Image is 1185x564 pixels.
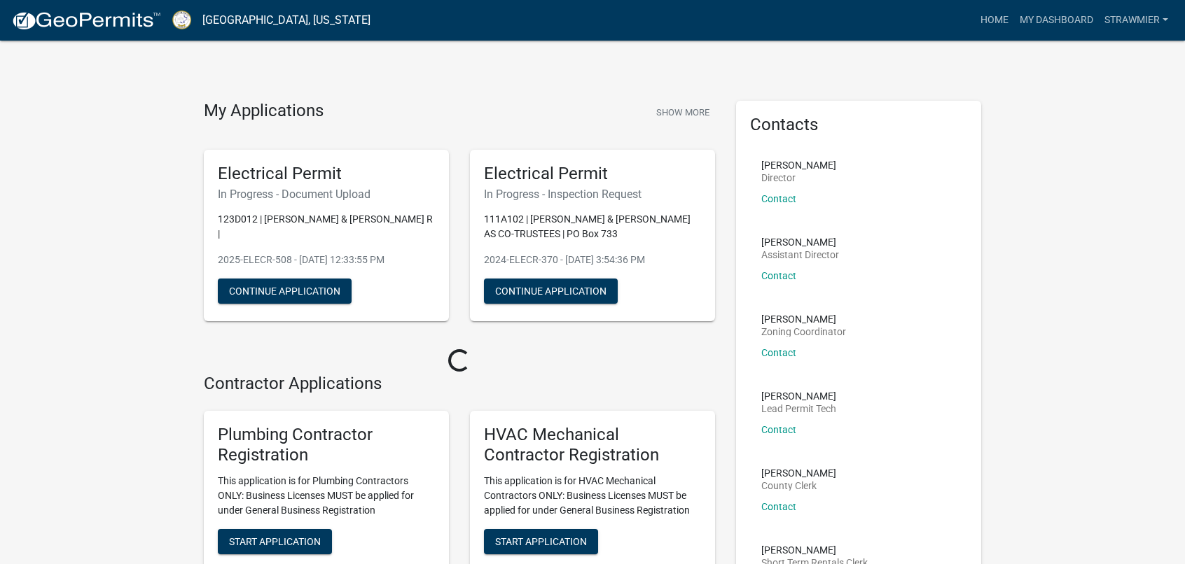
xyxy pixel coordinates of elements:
a: Contact [761,193,796,204]
p: Lead Permit Tech [761,404,836,414]
p: [PERSON_NAME] [761,468,836,478]
a: My Dashboard [1014,7,1099,34]
p: 123D012 | [PERSON_NAME] & [PERSON_NAME] R | [218,212,435,241]
p: Zoning Coordinator [761,327,846,337]
a: Strawmier [1099,7,1174,34]
p: [PERSON_NAME] [761,545,868,555]
h5: Electrical Permit [218,164,435,184]
button: Continue Application [218,279,352,304]
p: Assistant Director [761,250,839,260]
h5: HVAC Mechanical Contractor Registration [484,425,701,465]
p: [PERSON_NAME] [761,314,846,324]
a: Contact [761,347,796,358]
button: Show More [651,101,715,124]
a: Home [975,7,1014,34]
h5: Contacts [750,115,967,135]
img: Putnam County, Georgia [172,10,191,29]
a: [GEOGRAPHIC_DATA], [US_STATE] [202,8,370,32]
p: This application is for HVAC Mechanical Contractors ONLY: Business Licenses MUST be applied for u... [484,474,701,518]
p: 2025-ELECR-508 - [DATE] 12:33:55 PM [218,253,435,267]
h4: My Applications [204,101,324,122]
p: 2024-ELECR-370 - [DATE] 3:54:36 PM [484,253,701,267]
p: [PERSON_NAME] [761,237,839,247]
a: Contact [761,501,796,512]
h5: Plumbing Contractor Registration [218,425,435,465]
span: Start Application [229,535,321,547]
h4: Contractor Applications [204,374,715,394]
p: 111A102 | [PERSON_NAME] & [PERSON_NAME] AS CO-TRUSTEES | PO Box 733 [484,212,701,241]
button: Start Application [484,529,598,554]
h6: In Progress - Document Upload [218,188,435,201]
p: Director [761,173,836,183]
p: This application is for Plumbing Contractors ONLY: Business Licenses MUST be applied for under Ge... [218,474,435,518]
p: [PERSON_NAME] [761,160,836,170]
span: Start Application [495,535,587,547]
h6: In Progress - Inspection Request [484,188,701,201]
a: Contact [761,270,796,281]
h5: Electrical Permit [484,164,701,184]
p: County Clerk [761,481,836,491]
button: Start Application [218,529,332,554]
p: [PERSON_NAME] [761,391,836,401]
a: Contact [761,424,796,435]
button: Continue Application [484,279,618,304]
